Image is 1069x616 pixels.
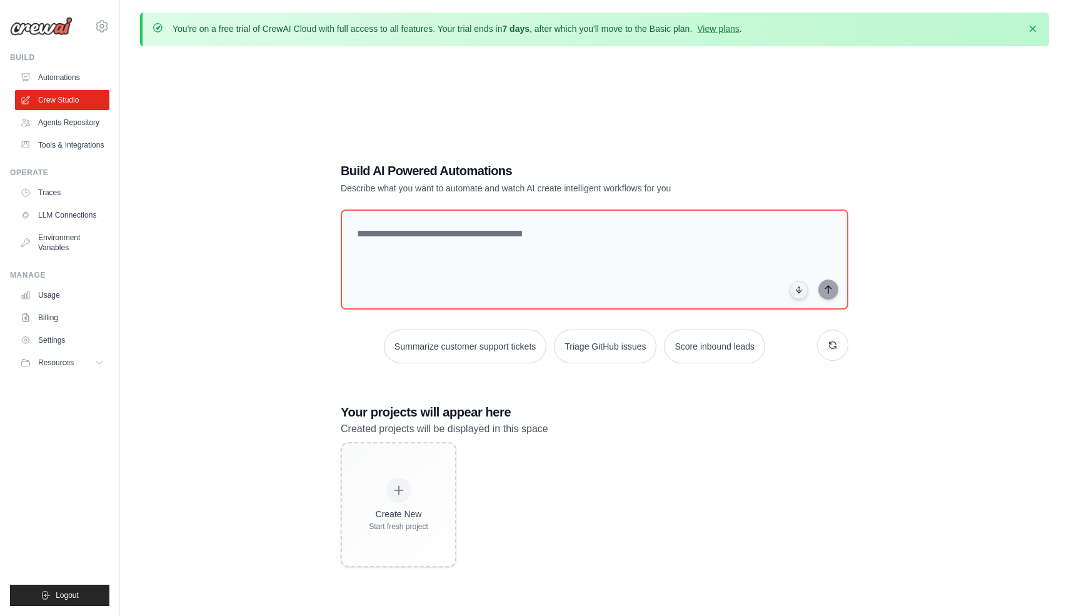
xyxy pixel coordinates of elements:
a: Usage [15,285,109,305]
h3: Your projects will appear here [341,403,848,421]
p: Describe what you want to automate and watch AI create intelligent workflows for you [341,182,761,194]
span: Resources [38,358,74,368]
a: Settings [15,330,109,350]
span: Logout [56,590,79,600]
div: Start fresh project [369,522,428,532]
a: Tools & Integrations [15,135,109,155]
img: Logo [10,17,73,36]
a: LLM Connections [15,205,109,225]
button: Get new suggestions [817,330,848,361]
div: Create New [369,508,428,520]
button: Resources [15,353,109,373]
a: Environment Variables [15,228,109,258]
a: Agents Repository [15,113,109,133]
div: Build [10,53,109,63]
a: Traces [15,183,109,203]
button: Click to speak your automation idea [790,281,808,300]
button: Summarize customer support tickets [384,330,546,363]
a: Crew Studio [15,90,109,110]
div: Manage [10,270,109,280]
a: Automations [15,68,109,88]
button: Score inbound leads [664,330,765,363]
strong: 7 days [502,24,529,34]
button: Triage GitHub issues [554,330,656,363]
h1: Build AI Powered Automations [341,162,761,179]
p: Created projects will be displayed in this space [341,421,848,437]
a: Billing [15,308,109,328]
p: You're on a free trial of CrewAI Cloud with full access to all features. Your trial ends in , aft... [173,23,742,35]
a: View plans [697,24,739,34]
div: Operate [10,168,109,178]
button: Logout [10,585,109,606]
